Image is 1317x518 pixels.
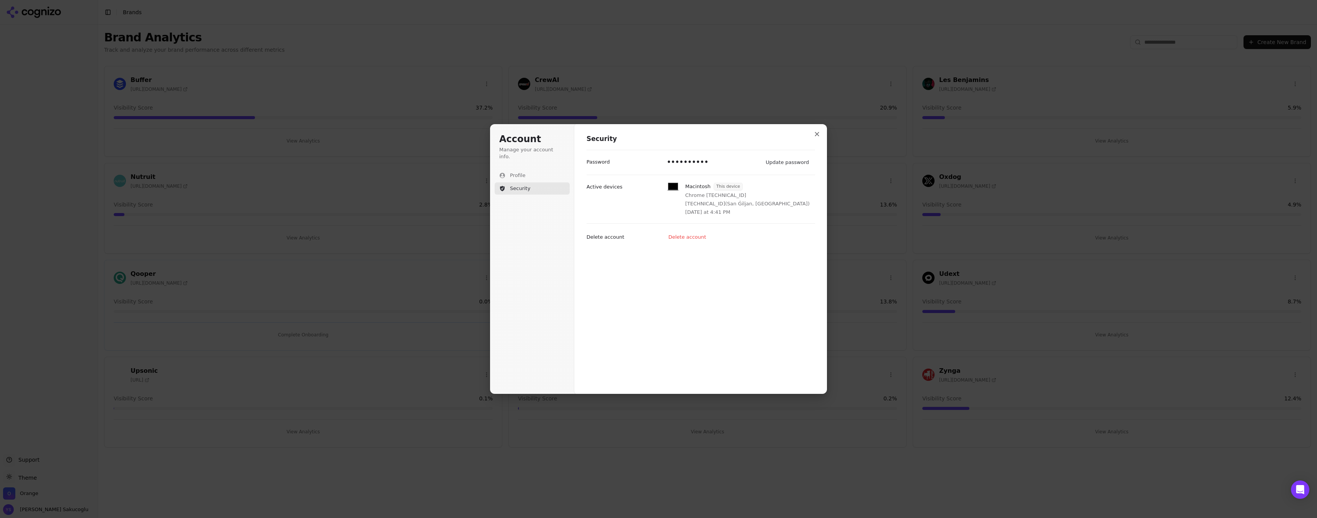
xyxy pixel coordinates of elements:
[495,169,570,182] button: Profile
[685,209,730,216] p: [DATE] at 4:41 PM
[587,234,624,241] p: Delete account
[499,146,565,160] p: Manage your account info.
[587,159,610,166] p: Password
[667,158,709,167] p: ••••••••••
[685,192,746,199] p: Chrome [TECHNICAL_ID]
[762,157,814,168] button: Update password
[810,127,824,141] button: Close modal
[685,183,711,190] p: Macintosh
[665,231,711,243] button: Delete account
[499,133,565,146] h1: Account
[685,200,810,207] p: [TECHNICAL_ID] ( San Ġiljan, [GEOGRAPHIC_DATA] )
[510,185,530,192] span: Security
[510,172,525,179] span: Profile
[587,134,815,144] h1: Security
[714,183,742,190] span: This device
[495,182,570,195] button: Security
[587,184,623,190] p: Active devices
[1291,480,1309,499] div: Open Intercom Messenger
